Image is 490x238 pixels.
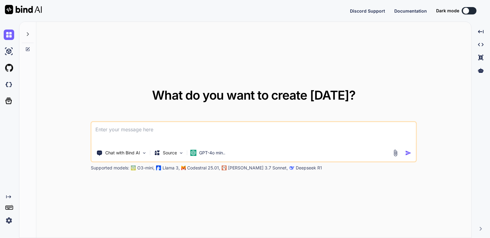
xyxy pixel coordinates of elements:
[350,8,385,14] button: Discord Support
[187,165,220,171] p: Codestral 25.01,
[199,150,225,156] p: GPT-4o min..
[105,150,140,156] p: Chat with Bind AI
[182,166,186,170] img: Mistral-AI
[290,165,295,170] img: claude
[222,165,227,170] img: claude
[436,8,459,14] span: Dark mode
[131,165,136,170] img: GPT-4
[394,8,427,14] button: Documentation
[4,63,14,73] img: githubLight
[4,215,14,226] img: settings
[91,165,129,171] p: Supported models:
[4,30,14,40] img: chat
[179,150,184,156] img: Pick Models
[405,150,412,156] img: icon
[392,149,399,157] img: attachment
[4,79,14,90] img: darkCloudIdeIcon
[5,5,42,14] img: Bind AI
[296,165,322,171] p: Deepseek R1
[228,165,288,171] p: [PERSON_NAME] 3.7 Sonnet,
[142,150,147,156] img: Pick Tools
[163,150,177,156] p: Source
[137,165,155,171] p: O3-mini,
[4,46,14,57] img: ai-studio
[163,165,180,171] p: Llama 3,
[152,88,355,103] span: What do you want to create [DATE]?
[156,165,161,170] img: Llama2
[191,150,197,156] img: GPT-4o mini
